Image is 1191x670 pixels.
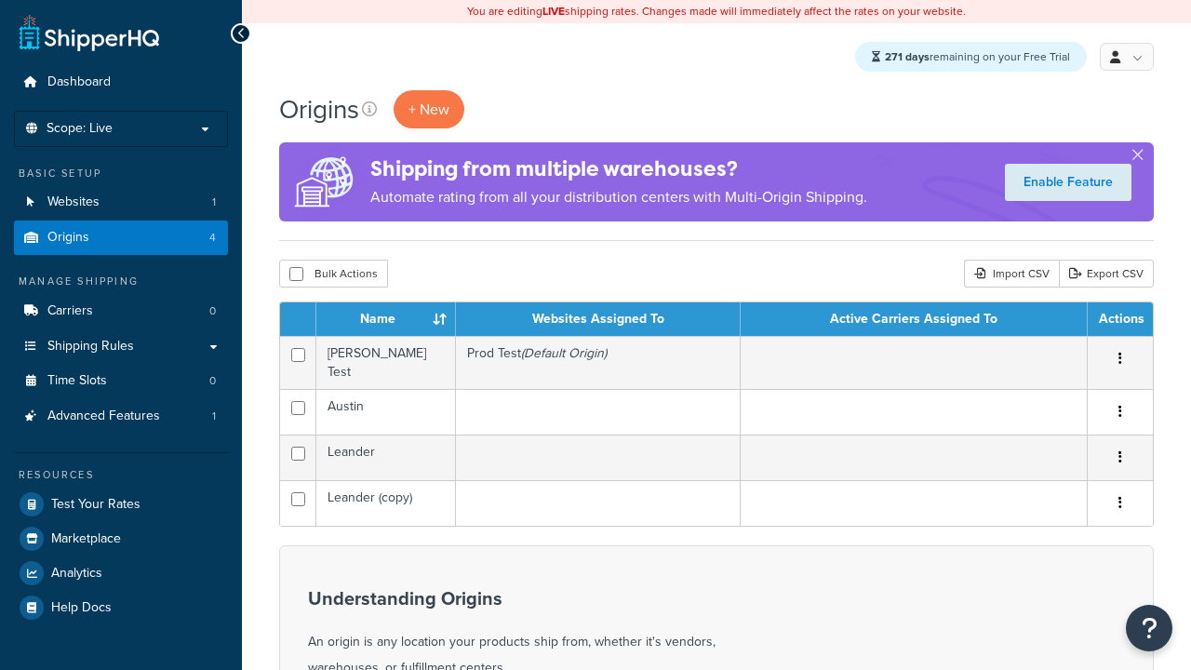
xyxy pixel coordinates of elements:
div: Import CSV [964,260,1059,288]
h4: Shipping from multiple warehouses? [370,154,867,184]
span: Origins [47,230,89,246]
td: Leander (copy) [316,480,456,526]
b: LIVE [542,3,565,20]
a: Shipping Rules [14,329,228,364]
td: Prod Test [456,336,741,389]
span: Help Docs [51,600,112,616]
div: Basic Setup [14,166,228,181]
span: Analytics [51,566,102,582]
span: Dashboard [47,74,111,90]
li: Origins [14,221,228,255]
strong: 271 days [885,48,930,65]
div: Manage Shipping [14,274,228,289]
a: Marketplace [14,522,228,556]
span: 0 [209,373,216,389]
td: [PERSON_NAME] Test [316,336,456,389]
img: ad-origins-multi-dfa493678c5a35abed25fd24b4b8a3fa3505936ce257c16c00bdefe2f3200be3.png [279,142,370,221]
th: Actions [1088,302,1153,336]
span: + New [408,99,449,120]
li: Advanced Features [14,399,228,434]
span: Scope: Live [47,121,113,137]
span: Test Your Rates [51,497,141,513]
li: Carriers [14,294,228,328]
a: Advanced Features 1 [14,399,228,434]
th: Websites Assigned To [456,302,741,336]
h1: Origins [279,91,359,127]
span: Shipping Rules [47,339,134,355]
a: ShipperHQ Home [20,14,159,51]
a: Help Docs [14,591,228,624]
li: Websites [14,185,228,220]
i: (Default Origin) [521,343,607,363]
a: Time Slots 0 [14,364,228,398]
a: Export CSV [1059,260,1154,288]
a: Enable Feature [1005,164,1131,201]
span: 4 [209,230,216,246]
a: Analytics [14,556,228,590]
h3: Understanding Origins [308,588,773,609]
th: Active Carriers Assigned To [741,302,1088,336]
a: Carriers 0 [14,294,228,328]
th: Name : activate to sort column ascending [316,302,456,336]
td: Leander [316,435,456,480]
td: Austin [316,389,456,435]
p: Automate rating from all your distribution centers with Multi-Origin Shipping. [370,184,867,210]
span: Carriers [47,303,93,319]
div: Resources [14,467,228,483]
a: Test Your Rates [14,488,228,521]
span: Websites [47,194,100,210]
button: Open Resource Center [1126,605,1172,651]
span: 1 [212,194,216,210]
span: 0 [209,303,216,319]
span: Marketplace [51,531,121,547]
span: 1 [212,409,216,424]
a: Origins 4 [14,221,228,255]
a: + New [394,90,464,128]
div: remaining on your Free Trial [855,42,1087,72]
button: Bulk Actions [279,260,388,288]
span: Advanced Features [47,409,160,424]
a: Websites 1 [14,185,228,220]
a: Dashboard [14,65,228,100]
li: Time Slots [14,364,228,398]
span: Time Slots [47,373,107,389]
